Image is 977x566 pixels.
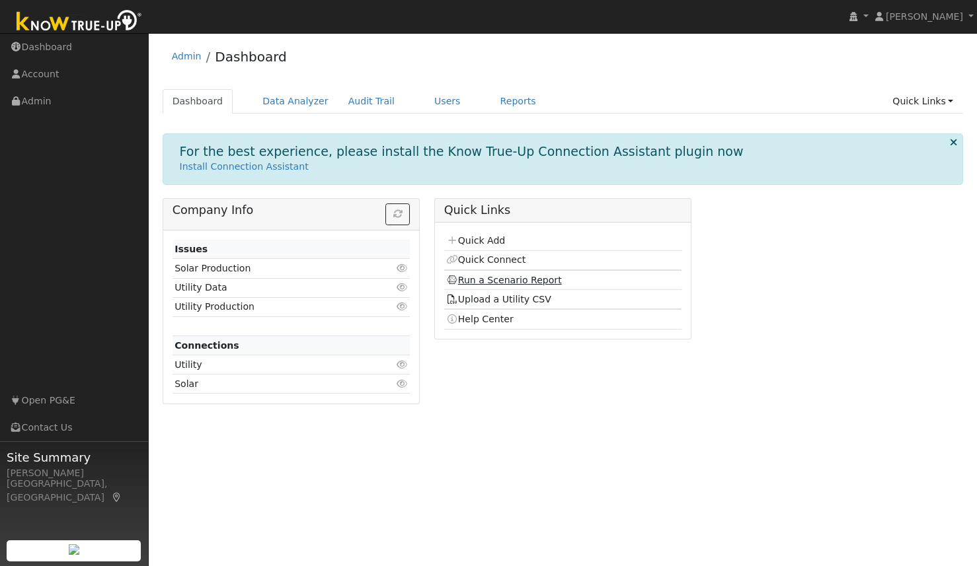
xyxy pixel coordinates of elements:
[338,89,405,114] a: Audit Trail
[882,89,963,114] a: Quick Links
[446,235,505,246] a: Quick Add
[444,203,682,217] h5: Quick Links
[173,297,372,316] td: Utility Production
[396,283,408,292] i: Click to view
[396,360,408,369] i: Click to view
[7,466,141,480] div: [PERSON_NAME]
[446,314,514,324] a: Help Center
[163,89,233,114] a: Dashboard
[173,374,372,394] td: Solar
[446,254,526,265] a: Quick Connect
[396,264,408,273] i: Click to view
[10,7,149,37] img: Know True-Up
[446,275,562,285] a: Run a Scenario Report
[69,544,79,555] img: retrieve
[173,355,372,374] td: Utility
[490,89,546,114] a: Reports
[173,203,410,217] h5: Company Info
[173,278,372,297] td: Utility Data
[172,51,202,61] a: Admin
[173,259,372,278] td: Solar Production
[111,492,123,503] a: Map
[175,244,208,254] strong: Issues
[396,302,408,311] i: Click to view
[396,379,408,388] i: Click to view
[180,144,744,159] h1: For the best experience, please install the Know True-Up Connection Assistant plugin now
[886,11,963,22] span: [PERSON_NAME]
[7,448,141,466] span: Site Summary
[175,340,239,351] strong: Connections
[215,49,287,65] a: Dashboard
[424,89,471,114] a: Users
[253,89,338,114] a: Data Analyzer
[446,294,551,304] a: Upload a Utility CSV
[180,161,309,172] a: Install Connection Assistant
[7,477,141,505] div: [GEOGRAPHIC_DATA], [GEOGRAPHIC_DATA]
